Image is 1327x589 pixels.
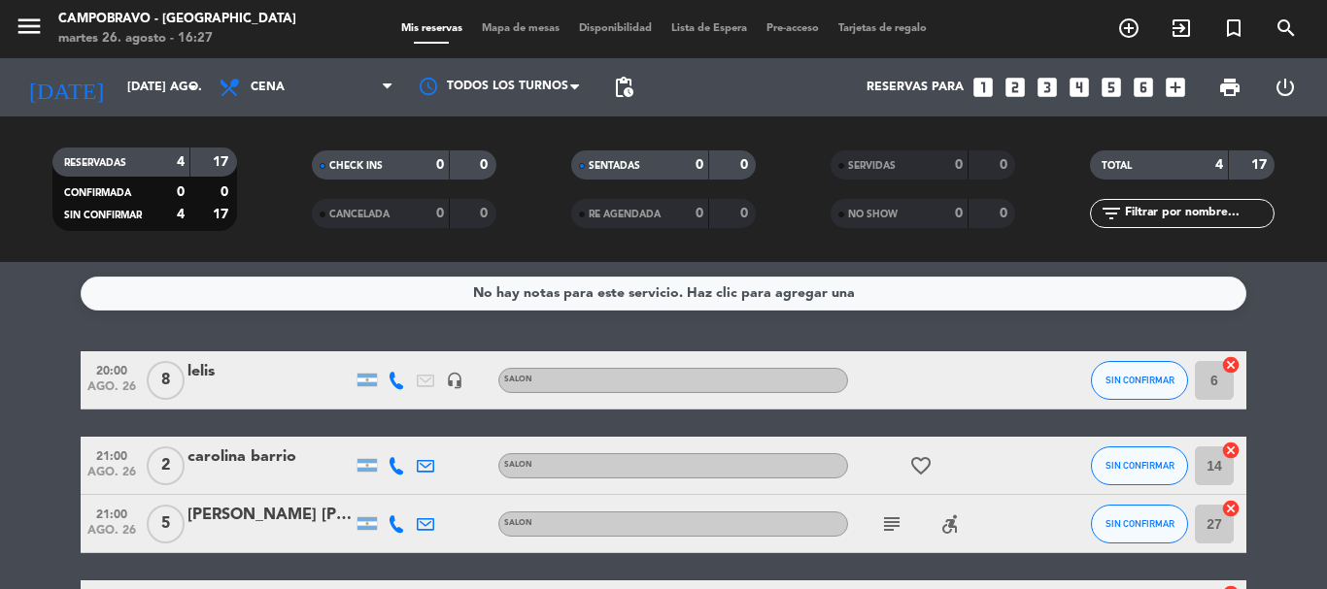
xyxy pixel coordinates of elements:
button: SIN CONFIRMAR [1091,505,1188,543]
span: Pre-acceso [757,23,829,34]
span: NO SHOW [848,210,898,219]
strong: 0 [221,185,232,199]
strong: 4 [177,208,185,221]
div: [PERSON_NAME] [PERSON_NAME] [187,503,353,528]
strong: 17 [213,155,232,169]
span: SIN CONFIRMAR [64,211,142,220]
span: CANCELADA [329,210,390,219]
strong: 0 [436,207,444,220]
i: looks_5 [1099,75,1124,100]
strong: 4 [177,155,185,169]
strong: 0 [955,207,963,220]
span: 2 [147,446,185,485]
i: menu [15,12,44,41]
span: Cena [251,81,285,94]
span: print [1218,76,1242,99]
i: [DATE] [15,66,118,109]
span: SALON [504,519,532,527]
span: Mapa de mesas [472,23,569,34]
i: accessible_forward [938,512,962,536]
span: CONFIRMADA [64,188,131,198]
span: ago. 26 [87,466,136,488]
div: Campobravo - [GEOGRAPHIC_DATA] [58,10,296,29]
strong: 0 [1000,207,1011,220]
span: Reservas para [867,81,964,94]
i: looks_3 [1035,75,1060,100]
button: SIN CONFIRMAR [1091,361,1188,400]
strong: 0 [1000,158,1011,172]
strong: 0 [436,158,444,172]
span: Tarjetas de regalo [829,23,936,34]
strong: 17 [1251,158,1271,172]
i: headset_mic [446,372,463,389]
strong: 0 [955,158,963,172]
span: SENTADAS [589,161,640,171]
strong: 0 [740,207,752,220]
i: turned_in_not [1222,16,1245,40]
span: SALON [504,461,532,469]
div: carolina barrio [187,444,353,470]
i: subject [880,512,903,536]
i: search [1275,16,1298,40]
span: Lista de Espera [662,23,757,34]
i: add_circle_outline [1117,16,1140,40]
i: exit_to_app [1170,16,1193,40]
span: 5 [147,505,185,543]
i: cancel [1221,441,1241,460]
span: 21:00 [87,443,136,466]
span: pending_actions [612,76,635,99]
i: power_settings_new [1274,76,1297,99]
span: 21:00 [87,502,136,524]
span: SIN CONFIRMAR [1106,460,1174,471]
strong: 0 [696,158,703,172]
span: ago. 26 [87,380,136,403]
button: menu [15,12,44,48]
strong: 0 [177,185,185,199]
span: RESERVADAS [64,158,126,168]
div: LOG OUT [1257,58,1312,116]
strong: 0 [480,158,492,172]
span: SIN CONFIRMAR [1106,375,1174,385]
i: cancel [1221,355,1241,375]
i: looks_two [1003,75,1028,100]
span: SALON [504,376,532,383]
i: looks_6 [1131,75,1156,100]
div: martes 26. agosto - 16:27 [58,29,296,49]
span: ago. 26 [87,524,136,546]
i: looks_one [970,75,996,100]
span: RE AGENDADA [589,210,661,219]
i: looks_4 [1067,75,1092,100]
strong: 17 [213,208,232,221]
i: cancel [1221,499,1241,518]
i: filter_list [1100,202,1123,225]
input: Filtrar por nombre... [1123,203,1274,224]
i: arrow_drop_down [181,76,204,99]
span: Mis reservas [391,23,472,34]
i: favorite_border [909,454,933,477]
div: No hay notas para este servicio. Haz clic para agregar una [473,282,855,305]
strong: 0 [696,207,703,220]
strong: 0 [480,207,492,220]
span: SIN CONFIRMAR [1106,518,1174,529]
span: TOTAL [1102,161,1132,171]
span: 20:00 [87,358,136,380]
span: 8 [147,361,185,400]
i: add_box [1163,75,1188,100]
strong: 4 [1215,158,1223,172]
div: lelis [187,359,353,384]
span: SERVIDAS [848,161,896,171]
span: Disponibilidad [569,23,662,34]
strong: 0 [740,158,752,172]
button: SIN CONFIRMAR [1091,446,1188,485]
span: CHECK INS [329,161,383,171]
